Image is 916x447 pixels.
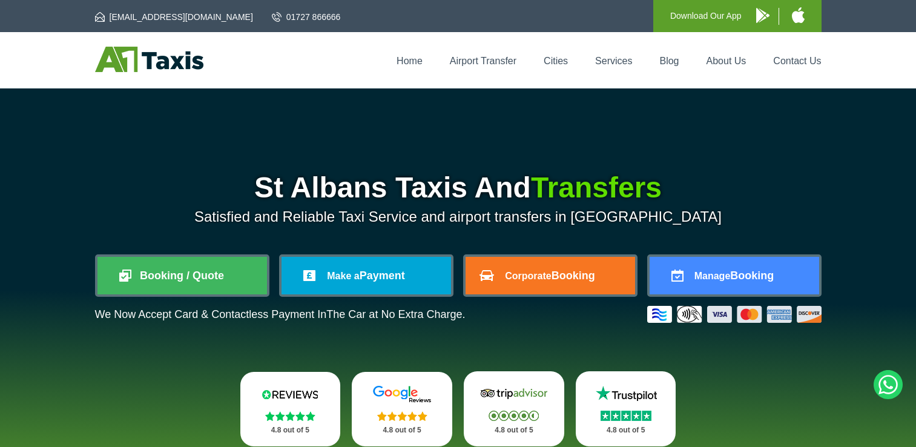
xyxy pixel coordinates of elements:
[650,257,819,294] a: ManageBooking
[327,271,359,281] span: Make a
[773,56,821,66] a: Contact Us
[397,56,423,66] a: Home
[489,411,539,421] img: Stars
[366,385,438,403] img: Google
[670,8,742,24] p: Download Our App
[590,385,662,403] img: Trustpilot
[694,271,731,281] span: Manage
[531,171,662,204] span: Transfers
[466,257,635,294] a: CorporateBooking
[707,56,746,66] a: About Us
[352,372,452,446] a: Google Stars 4.8 out of 5
[365,423,439,438] p: 4.8 out of 5
[576,371,676,446] a: Trustpilot Stars 4.8 out of 5
[97,257,267,294] a: Booking / Quote
[254,423,328,438] p: 4.8 out of 5
[756,8,769,23] img: A1 Taxis Android App
[272,11,341,23] a: 01727 866666
[265,411,315,421] img: Stars
[601,411,651,421] img: Stars
[659,56,679,66] a: Blog
[477,423,551,438] p: 4.8 out of 5
[95,11,253,23] a: [EMAIL_ADDRESS][DOMAIN_NAME]
[377,411,427,421] img: Stars
[450,56,516,66] a: Airport Transfer
[95,208,822,225] p: Satisfied and Reliable Taxi Service and airport transfers in [GEOGRAPHIC_DATA]
[240,372,341,446] a: Reviews.io Stars 4.8 out of 5
[792,7,805,23] img: A1 Taxis iPhone App
[326,308,465,320] span: The Car at No Extra Charge.
[254,385,326,403] img: Reviews.io
[544,56,568,66] a: Cities
[464,371,564,446] a: Tripadvisor Stars 4.8 out of 5
[478,385,550,403] img: Tripadvisor
[282,257,451,294] a: Make aPayment
[95,173,822,202] h1: St Albans Taxis And
[589,423,663,438] p: 4.8 out of 5
[595,56,632,66] a: Services
[647,306,822,323] img: Credit And Debit Cards
[95,308,466,321] p: We Now Accept Card & Contactless Payment In
[505,271,551,281] span: Corporate
[95,47,203,72] img: A1 Taxis St Albans LTD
